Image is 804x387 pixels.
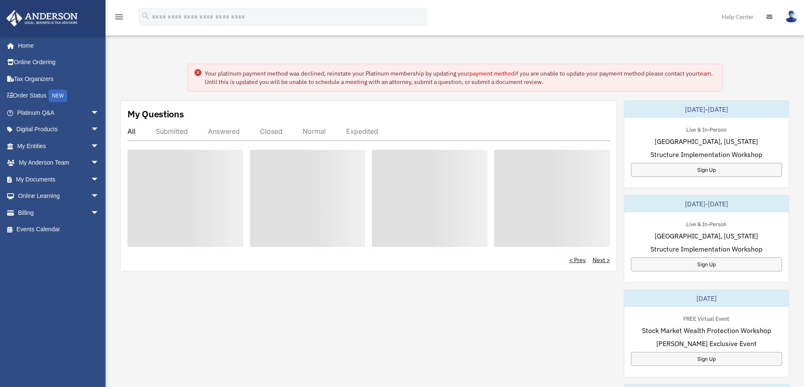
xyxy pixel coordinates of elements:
span: Stock Market Wealth Protection Workshop [642,325,771,336]
div: Your platinum payment method was declined, reinstate your Platinum membership by updating your if... [205,69,715,86]
span: arrow_drop_down [91,104,108,122]
span: [PERSON_NAME] Exclusive Event [656,338,757,349]
a: My Entitiesarrow_drop_down [6,138,112,154]
span: arrow_drop_down [91,188,108,205]
a: payment method [469,70,514,77]
i: menu [114,12,124,22]
a: My Anderson Teamarrow_drop_down [6,154,112,171]
a: My Documentsarrow_drop_down [6,171,112,188]
span: arrow_drop_down [91,138,108,155]
a: Events Calendar [6,221,112,238]
div: [DATE]-[DATE] [624,195,789,212]
div: My Questions [127,108,184,120]
div: Closed [260,127,282,135]
a: Tax Organizers [6,70,112,87]
div: All [127,127,135,135]
a: Online Ordering [6,54,112,71]
a: Home [6,37,108,54]
div: Submitted [156,127,188,135]
div: FREE Virtual Event [677,314,736,322]
span: Structure Implementation Workshop [650,244,762,254]
div: Live & In-Person [679,219,733,228]
span: arrow_drop_down [91,154,108,172]
img: Anderson Advisors Platinum Portal [4,10,80,27]
span: arrow_drop_down [91,204,108,222]
span: arrow_drop_down [91,121,108,138]
div: [DATE]-[DATE] [624,101,789,118]
span: [GEOGRAPHIC_DATA], [US_STATE] [655,136,758,146]
i: search [141,11,150,21]
div: Normal [303,127,326,135]
span: arrow_drop_down [91,171,108,188]
a: menu [114,15,124,22]
a: Platinum Q&Aarrow_drop_down [6,104,112,121]
a: Order StatusNEW [6,87,112,105]
a: Digital Productsarrow_drop_down [6,121,112,138]
a: Online Learningarrow_drop_down [6,188,112,205]
a: Next > [593,256,610,264]
a: Sign Up [631,352,782,366]
img: User Pic [785,11,798,23]
a: Billingarrow_drop_down [6,204,112,221]
div: Live & In-Person [679,124,733,133]
a: < Prev [569,256,586,264]
div: Expedited [346,127,378,135]
span: [GEOGRAPHIC_DATA], [US_STATE] [655,231,758,241]
span: Structure Implementation Workshop [650,149,762,160]
div: [DATE] [624,290,789,307]
div: NEW [49,89,67,102]
a: Sign Up [631,257,782,271]
a: Sign Up [631,163,782,177]
a: team [698,70,711,77]
div: Answered [208,127,240,135]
